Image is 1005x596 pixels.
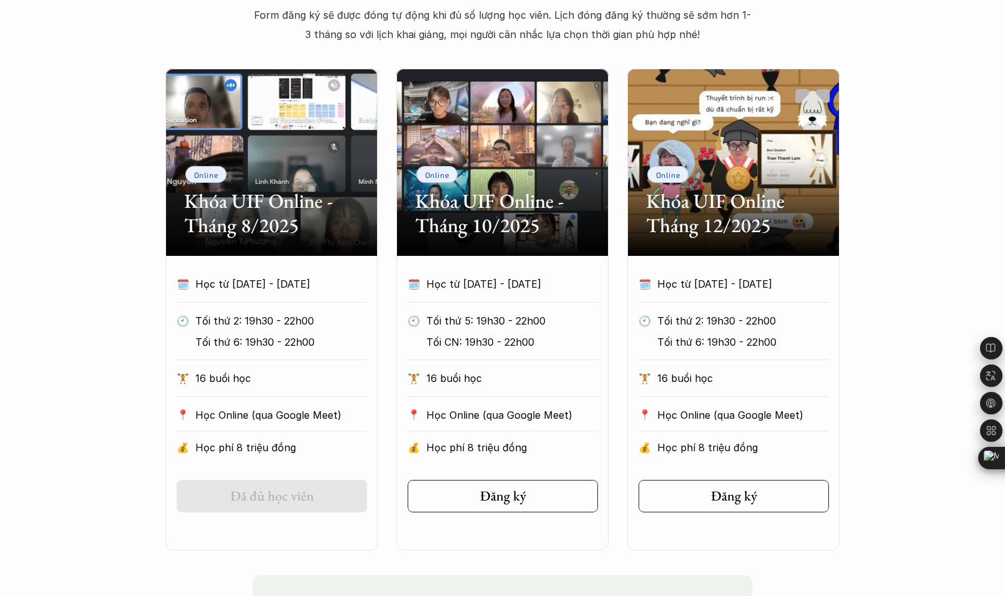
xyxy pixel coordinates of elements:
[639,480,829,512] a: Đăng ký
[195,369,367,388] p: 16 buổi học
[480,488,526,504] h5: Đăng ký
[195,438,367,457] p: Học phí 8 triệu đồng
[194,170,218,179] p: Online
[177,409,189,421] p: 📍
[639,369,651,388] p: 🏋️
[408,275,420,293] p: 🗓️
[639,438,651,457] p: 💰
[253,6,752,44] p: Form đăng ký sẽ được đóng tự động khi đủ số lượng học viên. Lịch đóng đăng ký thường sẽ sớm hơn 1...
[646,189,821,237] h2: Khóa UIF Online Tháng 12/2025
[426,275,575,293] p: Học từ [DATE] - [DATE]
[177,369,189,388] p: 🏋️
[177,311,189,330] p: 🕙
[426,438,598,457] p: Học phí 8 triệu đồng
[426,333,598,351] p: Tối CN: 19h30 - 22h00
[195,333,367,351] p: Tối thứ 6: 19h30 - 22h00
[711,488,757,504] h5: Đăng ký
[177,275,189,293] p: 🗓️
[184,189,359,237] h2: Khóa UIF Online - Tháng 8/2025
[426,369,598,388] p: 16 buổi học
[657,369,829,388] p: 16 buổi học
[415,189,590,237] h2: Khóa UIF Online - Tháng 10/2025
[657,406,829,424] p: Học Online (qua Google Meet)
[195,311,367,330] p: Tối thứ 2: 19h30 - 22h00
[195,275,344,293] p: Học từ [DATE] - [DATE]
[195,406,367,424] p: Học Online (qua Google Meet)
[657,333,829,351] p: Tối thứ 6: 19h30 - 22h00
[426,406,598,424] p: Học Online (qua Google Meet)
[408,409,420,421] p: 📍
[177,438,189,457] p: 💰
[408,311,420,330] p: 🕙
[639,409,651,421] p: 📍
[657,438,829,457] p: Học phí 8 triệu đồng
[425,170,449,179] p: Online
[657,311,829,330] p: Tối thứ 2: 19h30 - 22h00
[657,275,806,293] p: Học từ [DATE] - [DATE]
[656,170,680,179] p: Online
[408,438,420,457] p: 💰
[408,480,598,512] a: Đăng ký
[639,275,651,293] p: 🗓️
[408,369,420,388] p: 🏋️
[230,488,314,504] h5: Đã đủ học viên
[639,311,651,330] p: 🕙
[426,311,598,330] p: Tối thứ 5: 19h30 - 22h00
